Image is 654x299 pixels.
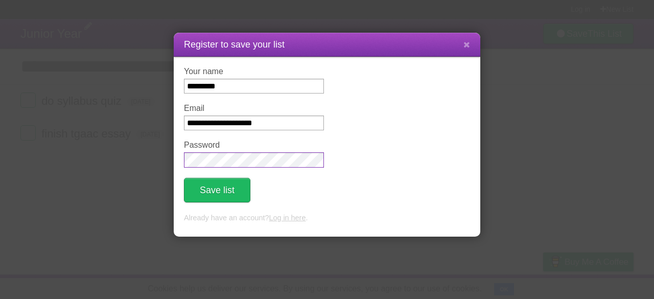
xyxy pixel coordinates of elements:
[184,38,470,52] h1: Register to save your list
[184,67,324,76] label: Your name
[184,213,470,224] p: Already have an account? .
[184,178,250,202] button: Save list
[269,214,306,222] a: Log in here
[184,141,324,150] label: Password
[184,104,324,113] label: Email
